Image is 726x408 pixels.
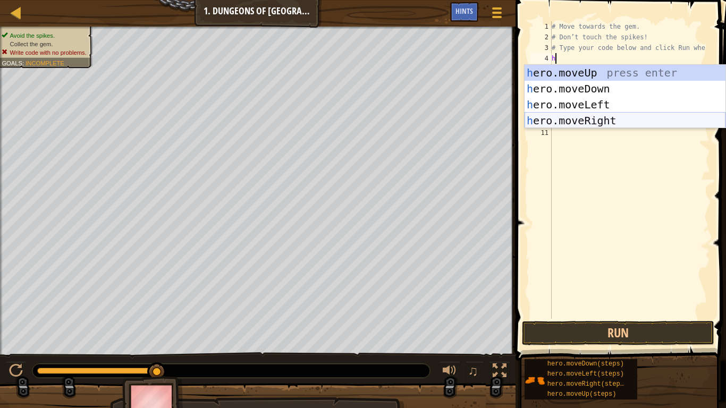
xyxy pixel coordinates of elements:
span: Write code with no problems. [10,49,87,56]
li: Collect the gem. [2,40,86,48]
li: Avoid the spikes. [2,31,86,40]
span: Hints [455,6,473,16]
span: ♫ [468,363,478,379]
span: hero.moveLeft(steps) [547,370,624,378]
span: Collect the gem. [10,40,53,47]
button: Ctrl + P: Pause [5,361,27,383]
span: hero.moveDown(steps) [547,360,624,368]
span: hero.moveUp(steps) [547,390,617,398]
span: Incomplete [26,59,64,66]
button: Adjust volume [439,361,460,383]
div: 3 [530,42,552,53]
button: Show game menu [484,2,510,27]
button: ♫ [466,361,484,383]
button: Toggle fullscreen [489,361,510,383]
div: 1 [530,21,552,32]
div: 4 [530,53,552,64]
span: hero.moveRight(steps) [547,380,628,388]
li: Write code with no problems. [2,48,86,57]
div: 2 [530,32,552,42]
div: 5 [530,64,552,74]
div: 11 [530,127,552,138]
button: Run [522,321,714,345]
span: : [22,59,26,66]
span: Avoid the spikes. [10,32,55,39]
img: portrait.png [525,370,545,390]
span: Goals [2,59,22,66]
